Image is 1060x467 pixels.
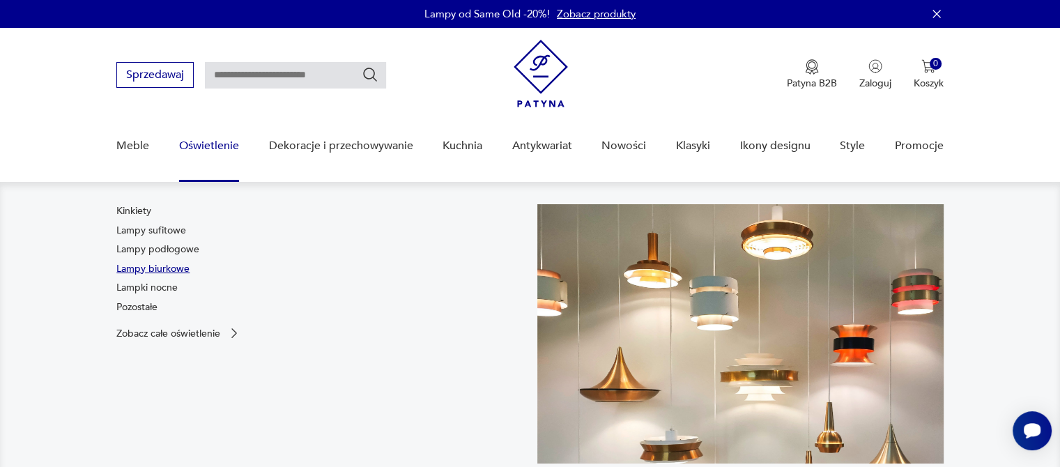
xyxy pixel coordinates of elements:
p: Zaloguj [859,77,891,90]
a: Oświetlenie [179,119,239,173]
a: Ikona medaluPatyna B2B [787,59,837,90]
button: Zaloguj [859,59,891,90]
button: Szukaj [362,66,378,83]
p: Zobacz całe oświetlenie [116,329,220,338]
a: Sprzedawaj [116,71,194,81]
a: Nowości [601,119,646,173]
a: Lampy sufitowe [116,224,186,238]
a: Pozostałe [116,300,158,314]
button: Sprzedawaj [116,62,194,88]
button: 0Koszyk [914,59,944,90]
a: Kinkiety [116,204,151,218]
img: Ikona medalu [805,59,819,75]
img: Patyna - sklep z meblami i dekoracjami vintage [514,40,568,107]
button: Patyna B2B [787,59,837,90]
a: Style [840,119,865,173]
a: Lampy biurkowe [116,262,190,276]
a: Ikony designu [739,119,810,173]
p: Lampy od Same Old -20%! [424,7,550,21]
a: Zobacz produkty [557,7,636,21]
a: Lampki nocne [116,281,178,295]
a: Kuchnia [443,119,482,173]
a: Antykwariat [512,119,572,173]
div: 0 [930,58,942,70]
p: Koszyk [914,77,944,90]
a: Meble [116,119,149,173]
a: Dekoracje i przechowywanie [268,119,413,173]
img: Ikonka użytkownika [868,59,882,73]
p: Patyna B2B [787,77,837,90]
img: Ikona koszyka [921,59,935,73]
iframe: Smartsupp widget button [1013,411,1052,450]
a: Lampy podłogowe [116,243,199,257]
img: a9d990cd2508053be832d7f2d4ba3cb1.jpg [537,204,944,464]
a: Zobacz całe oświetlenie [116,326,241,340]
a: Klasyki [676,119,710,173]
a: Promocje [895,119,944,173]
